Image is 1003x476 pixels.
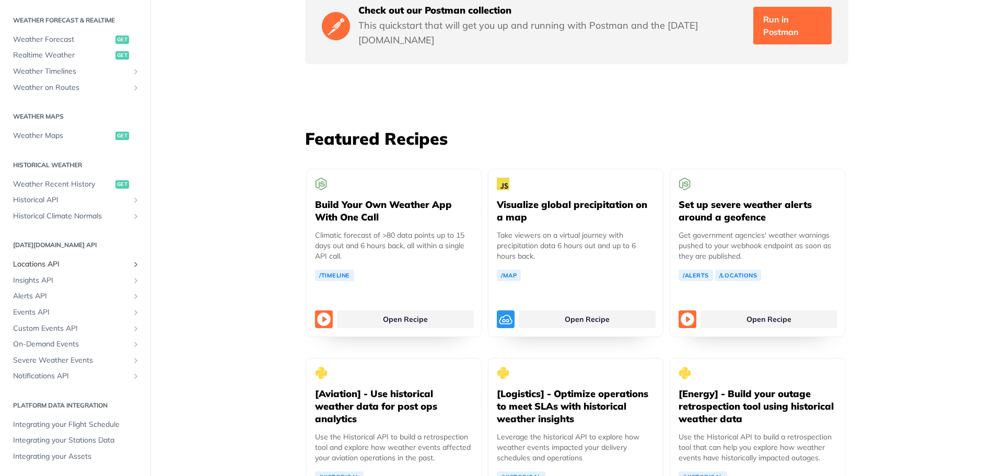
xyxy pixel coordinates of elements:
h2: Historical Weather [8,160,143,170]
p: Get government agencies' weather warnings pushed to your webhook endpoint as soon as they are pub... [679,230,836,261]
h2: [DATE][DOMAIN_NAME] API [8,240,143,250]
span: Weather Recent History [13,179,113,190]
a: Custom Events APIShow subpages for Custom Events API [8,321,143,336]
h2: Weather Maps [8,112,143,121]
span: Severe Weather Events [13,355,129,366]
span: Locations API [13,259,129,270]
a: Run in Postman [753,7,832,44]
span: Historical Climate Normals [13,211,129,222]
a: Integrating your Stations Data [8,433,143,448]
button: Show subpages for Weather on Routes [132,84,140,92]
p: This quickstart that will get you up and running with Postman and the [DATE][DOMAIN_NAME] [358,18,745,48]
a: Locations APIShow subpages for Locations API [8,257,143,272]
p: Leverage the historical API to explore how weather events impacted your delivery schedules and op... [497,432,655,463]
span: Realtime Weather [13,50,113,61]
p: Use the Historical API to build a retrospection tool that can help you explore how weather events... [679,432,836,463]
span: Historical API [13,195,129,205]
a: Severe Weather EventsShow subpages for Severe Weather Events [8,353,143,368]
a: Insights APIShow subpages for Insights API [8,273,143,288]
a: /Timeline [315,270,354,281]
span: Weather on Routes [13,83,129,93]
span: Custom Events API [13,323,129,334]
a: On-Demand EventsShow subpages for On-Demand Events [8,336,143,352]
h5: [Logistics] - Optimize operations to meet SLAs with historical weather insights [497,388,655,425]
a: /Locations [715,270,762,281]
h5: Visualize global precipitation on a map [497,199,655,224]
h2: Platform DATA integration [8,401,143,410]
a: Weather TimelinesShow subpages for Weather Timelines [8,64,143,79]
span: Integrating your Assets [13,451,140,462]
button: Show subpages for Notifications API [132,372,140,380]
a: Alerts APIShow subpages for Alerts API [8,288,143,304]
button: Show subpages for Events API [132,308,140,317]
span: get [115,51,129,60]
span: Integrating your Stations Data [13,435,140,446]
button: Show subpages for Alerts API [132,292,140,300]
a: Integrating your Assets [8,449,143,465]
img: Postman Logo [322,10,350,41]
p: Use the Historical API to build a retrospection tool and explore how weather events affected your... [315,432,473,463]
span: Insights API [13,275,129,286]
button: Show subpages for Locations API [132,260,140,269]
button: Show subpages for Insights API [132,276,140,285]
a: Weather Mapsget [8,128,143,144]
span: get [115,180,129,189]
h5: Check out our Postman collection [358,4,745,17]
span: Weather Timelines [13,66,129,77]
span: get [115,132,129,140]
button: Show subpages for Historical Climate Normals [132,212,140,220]
a: /Map [497,270,521,281]
a: Weather Recent Historyget [8,177,143,192]
a: Open Recipe [701,310,837,328]
a: /Alerts [679,270,713,281]
button: Show subpages for Historical API [132,196,140,204]
button: Show subpages for On-Demand Events [132,340,140,349]
p: Climatic forecast of >80 data points up to 15 days out and 6 hours back, all within a single API ... [315,230,473,261]
button: Show subpages for Weather Timelines [132,67,140,76]
a: Weather Forecastget [8,32,143,48]
span: Weather Maps [13,131,113,141]
span: Alerts API [13,291,129,301]
span: Events API [13,307,129,318]
a: Notifications APIShow subpages for Notifications API [8,368,143,384]
h5: Build Your Own Weather App With One Call [315,199,473,224]
h2: Weather Forecast & realtime [8,16,143,25]
a: Integrating your Flight Schedule [8,417,143,433]
h5: [Aviation] - Use historical weather data for post ops analytics [315,388,473,425]
h5: [Energy] - Build your outage retrospection tool using historical weather data [679,388,836,425]
h5: Set up severe weather alerts around a geofence [679,199,836,224]
span: On-Demand Events [13,339,129,350]
span: get [115,36,129,44]
span: Weather Forecast [13,34,113,45]
h3: Featured Recipes [305,127,848,150]
button: Show subpages for Custom Events API [132,324,140,333]
button: Show subpages for Severe Weather Events [132,356,140,365]
a: Historical Climate NormalsShow subpages for Historical Climate Normals [8,208,143,224]
a: Realtime Weatherget [8,48,143,63]
a: Open Recipe [337,310,474,328]
a: Weather on RoutesShow subpages for Weather on Routes [8,80,143,96]
span: Notifications API [13,371,129,381]
p: Take viewers on a virtual journey with precipitation data 6 hours out and up to 6 hours back. [497,230,655,261]
a: Events APIShow subpages for Events API [8,305,143,320]
a: Historical APIShow subpages for Historical API [8,192,143,208]
a: Open Recipe [519,310,656,328]
span: Integrating your Flight Schedule [13,420,140,430]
